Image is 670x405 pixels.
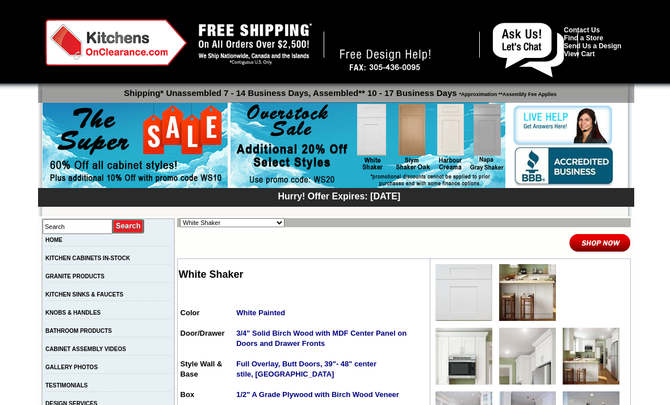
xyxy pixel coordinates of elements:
p: Shipping* Unassembled 7 - 14 Business Days, Assembled** 10 - 17 Business Days [44,83,634,98]
a: View Cart [564,50,594,58]
span: Style Wall & Base [181,360,223,378]
span: Box [181,390,195,399]
a: Contact Us [564,26,600,34]
input: Submit [112,219,145,234]
a: CABINET ASSEMBLY VIDEOS [45,346,126,352]
strong: 1/2" A Grade Plywood with Birch Wood Veneer [236,390,399,399]
span: Door/Drawer [181,329,225,337]
a: GRANITE PRODUCTS [45,273,104,279]
h2: White Shaker [179,269,429,281]
a: KNOBS & HANDLES [45,310,101,316]
span: Color [181,308,200,317]
a: Find a Store [564,34,603,42]
strong: 3/4" Solid Birch Wood with MDF Center Panel on Doors and Drawer Fronts [236,329,407,348]
a: TESTIMONIALS [45,382,87,389]
a: [PHONE_NUMBER] [331,31,467,48]
a: Send Us a Design [564,42,621,50]
span: *Approximation **Assembly Fee Applies [457,89,557,97]
a: GALLERY PHOTOS [45,364,98,370]
a: BATHROOM PRODUCTS [45,328,112,334]
strong: White Painted [236,308,285,317]
a: HOME [45,237,62,243]
img: Kitchens on Clearance Logo [45,19,187,66]
strong: Full Overlay, Butt Doors, 39"- 48" center stile, [GEOGRAPHIC_DATA] [236,360,376,378]
a: KITCHEN SINKS & FAUCETS [45,291,123,298]
a: KITCHEN CABINETS IN-STOCK [45,255,130,261]
div: Hurry! Offer Expires: [DATE] [44,190,634,202]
